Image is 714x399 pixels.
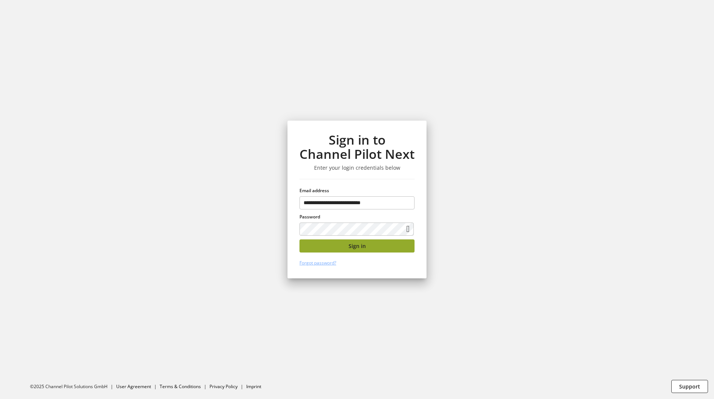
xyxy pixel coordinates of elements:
span: Email address [299,187,329,194]
h3: Enter your login credentials below [299,164,415,171]
span: Password [299,214,320,220]
button: Sign in [299,239,415,253]
span: Sign in [349,242,366,250]
a: Imprint [246,383,261,390]
a: Forgot password? [299,260,336,266]
a: Terms & Conditions [160,383,201,390]
h1: Sign in to Channel Pilot Next [299,133,415,161]
button: Support [671,380,708,393]
span: Support [679,383,700,390]
li: ©2025 Channel Pilot Solutions GmbH [30,383,116,390]
a: Privacy Policy [210,383,238,390]
a: User Agreement [116,383,151,390]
